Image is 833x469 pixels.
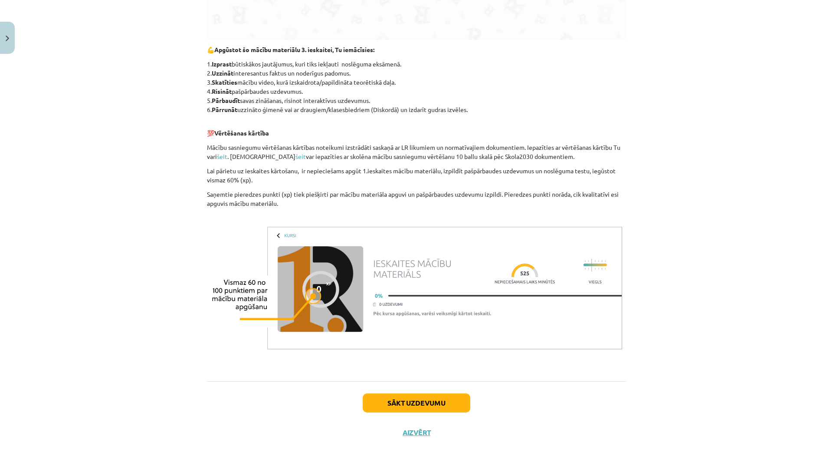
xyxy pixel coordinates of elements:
[212,69,233,77] b: Uzzināt
[207,190,626,217] p: Saņemtie pieredzes punkti (xp) tiek piešķirti par mācību materiāla apguvi un pašpārbaudes uzdevum...
[212,96,240,104] b: Pārbaudīt
[212,78,237,86] b: Skatīties
[214,46,374,53] b: Apgūstot šo mācību materiālu 3. ieskaitei, Tu iemācīsies:
[217,152,227,160] a: šeit
[363,393,470,413] button: Sākt uzdevumu
[212,106,237,113] b: Pārrunāt
[400,428,433,437] button: Aizvērt
[295,152,306,160] a: šeit
[207,166,626,185] p: Lai pārietu uz ieskaites kārtošanu, ir nepieciešams apgūt 1.ieskaites mācību materiālu, izpildīt ...
[207,59,626,114] p: 1. būtiskākos jautājumus, kuri tiks iekļauti noslēguma eksāmenā. 2. interesantus faktus un noderī...
[207,45,626,54] p: 💪
[214,129,269,137] b: Vērtēšanas kārtība
[212,60,232,68] b: Izprast
[6,36,9,41] img: icon-close-lesson-0947bae3869378f0d4975bcd49f059093ad1ed9edebbc8119c70593378902aed.svg
[207,119,626,138] p: 💯
[207,143,626,161] p: Mācību sasniegumu vērtēšanas kārtības noteikumi izstrādāti saskaņā ar LR likumiem un normatīvajie...
[212,87,232,95] b: Risināt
